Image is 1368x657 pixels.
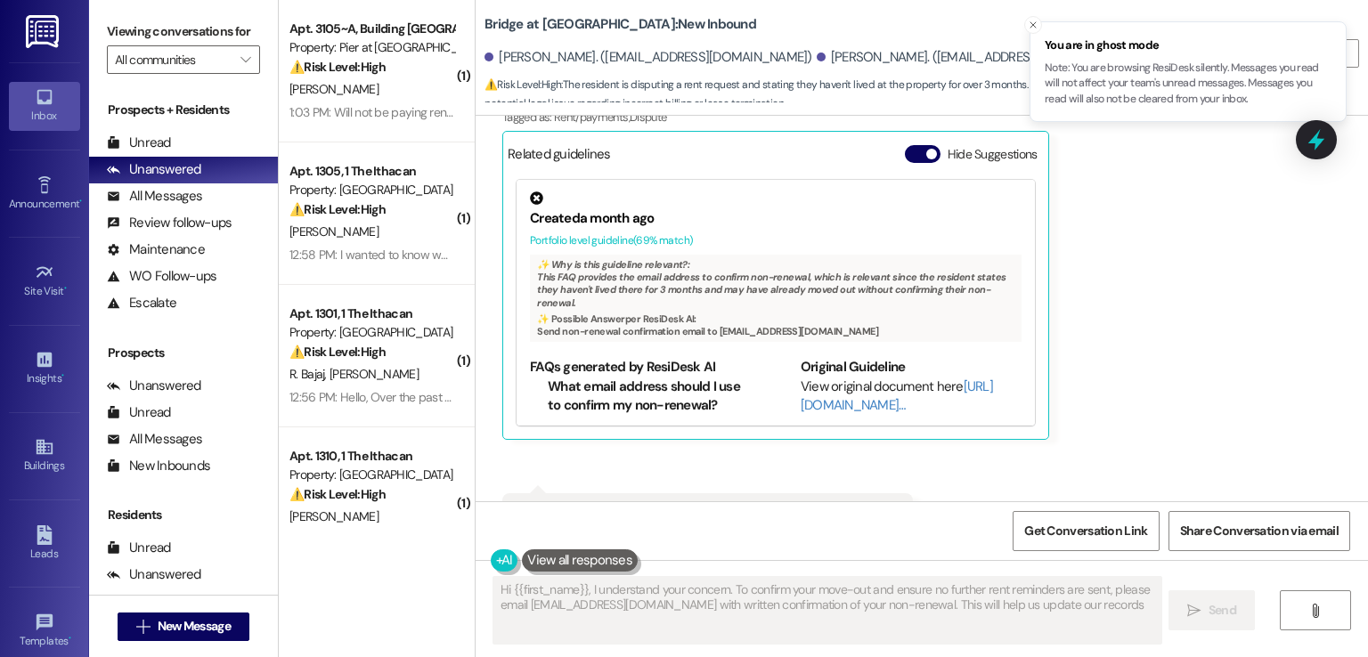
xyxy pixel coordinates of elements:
span: [PERSON_NAME] [330,366,419,382]
span: • [61,369,64,382]
div: Apt. 1305, 1 The Ithacan [289,162,454,181]
span: • [64,282,67,295]
b: FAQs generated by ResiDesk AI [530,358,715,376]
div: Unread [107,539,171,557]
p: Note: You are browsing ResiDesk silently. Messages you read will not affect your team's unread me... [1045,61,1331,108]
strong: ⚠️ Risk Level: High [289,344,386,360]
a: Insights • [9,345,80,393]
li: What email address should I use to confirm my non-renewal? [548,377,752,416]
div: Review follow-ups [107,214,232,232]
div: Unanswered [107,565,201,584]
i:  [1308,604,1322,618]
span: Send non-renewal confirmation email to [EMAIL_ADDRESS][DOMAIN_NAME] [537,325,878,337]
span: • [69,632,71,645]
div: Related guidelines [508,145,611,171]
span: [PERSON_NAME] [289,81,379,97]
b: Original Guideline [801,358,906,376]
div: New Inbounds [107,457,210,475]
button: Close toast [1024,16,1042,34]
i:  [1187,604,1201,618]
strong: ⚠️ Risk Level: High [289,201,386,217]
div: All Messages [107,592,202,611]
div: Property: [GEOGRAPHIC_DATA] [289,181,454,199]
button: Share Conversation via email [1168,511,1350,551]
div: Apt. 3105~A, Building [GEOGRAPHIC_DATA][PERSON_NAME] [289,20,454,38]
div: ✨ Why is this guideline relevant?: [537,258,1014,271]
span: : The resident is disputing a rent request and stating they haven't lived at the property for ove... [484,76,1217,114]
strong: ⚠️ Risk Level: High [484,77,561,92]
div: Created a month ago [530,209,1022,228]
div: Property: Pier at [GEOGRAPHIC_DATA] [289,38,454,57]
div: Unread [107,403,171,422]
span: Send [1209,601,1236,620]
i:  [136,620,150,634]
div: All Messages [107,187,202,206]
span: You are in ghost mode [1045,36,1331,54]
label: Hide Suggestions [948,145,1038,164]
span: New Message [158,617,231,636]
span: Rent/payments , [554,109,630,125]
i:  [240,53,250,67]
a: Leads [9,520,80,568]
textarea: Hi {{first_name}}, I understand your concern. To confirm your move-out and ensure no further rent... [493,577,1160,644]
div: Property: [GEOGRAPHIC_DATA] [289,323,454,342]
div: Unanswered [107,377,201,395]
div: Escalate [107,294,176,312]
div: Prospects [89,344,278,362]
div: Tagged as: [502,104,1180,130]
input: All communities [115,45,232,74]
span: Share Conversation via email [1180,522,1339,540]
div: [PERSON_NAME]. ([EMAIL_ADDRESS][DOMAIN_NAME]) [484,48,812,67]
div: Apt. 1301, 1 The Ithacan [289,304,454,323]
div: 12:58 PM: I wanted to know why the fire Alarms keeps going off [289,247,614,263]
a: [URL][DOMAIN_NAME]… [801,377,993,414]
div: Apt. 1310, 1 The Ithacan [289,447,454,466]
div: All Messages [107,430,202,449]
div: View original document here [801,377,1022,416]
div: Prospects + Residents [89,101,278,119]
div: Property: [GEOGRAPHIC_DATA] [289,466,454,484]
span: • [79,195,82,207]
div: ✨ Possible Answer per ResiDesk AI: [537,312,1014,325]
div: [PERSON_NAME]. ([EMAIL_ADDRESS][DOMAIN_NAME]) [817,48,1144,67]
span: Dispute [630,109,666,125]
span: [PERSON_NAME] [289,223,379,239]
a: Inbox [9,82,80,130]
button: New Message [118,612,249,641]
span: R. Bajaj [289,366,330,382]
div: Unread [107,134,171,152]
span: [PERSON_NAME] [289,508,379,524]
a: Templates • [9,607,80,655]
a: Buildings [9,432,80,480]
div: 1:03 PM: Will not be paying rent until I have a functional dryer, it has been 3/4 weeks that I ha... [289,104,1242,120]
div: This FAQ provides the email address to confirm non-renewal, which is relevant since the resident ... [530,255,1022,342]
strong: ⚠️ Risk Level: High [289,59,386,75]
img: ResiDesk Logo [26,15,62,48]
a: Site Visit • [9,257,80,305]
button: Get Conversation Link [1013,511,1159,551]
div: WO Follow-ups [107,267,216,286]
b: Bridge at [GEOGRAPHIC_DATA]: New Inbound [484,15,756,34]
button: Send [1168,590,1255,630]
div: Maintenance [107,240,205,259]
div: Portfolio level guideline ( 69 % match) [530,231,1022,250]
div: Unanswered [107,160,201,179]
label: Viewing conversations for [107,18,260,45]
li: You should send your non-renewal confirmation email to [EMAIL_ADDRESS][DOMAIN_NAME]. [548,425,752,501]
div: Residents [89,506,278,524]
span: Get Conversation Link [1024,522,1147,540]
strong: ⚠️ Risk Level: High [289,486,386,502]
